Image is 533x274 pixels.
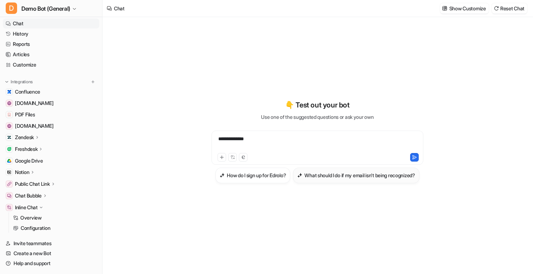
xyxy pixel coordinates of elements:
a: Articles [3,49,99,59]
p: Configuration [21,225,50,232]
img: www.airbnb.com [7,124,11,128]
a: Reports [3,39,99,49]
span: Google Drive [15,157,43,164]
p: Notion [15,169,29,176]
a: Configuration [10,223,99,233]
a: www.airbnb.com[DOMAIN_NAME] [3,121,99,131]
p: Public Chat Link [15,180,50,188]
a: www.atlassian.com[DOMAIN_NAME] [3,98,99,108]
img: Notion [7,170,11,174]
img: Confluence [7,90,11,94]
img: reset [494,6,499,11]
img: Public Chat Link [7,182,11,186]
img: What should I do if my email isn't being recognized? [297,173,302,178]
div: Chat [114,5,125,12]
button: How do I sign up for Edrolo?How do I sign up for Edrolo? [215,168,290,183]
a: Chat [3,19,99,28]
span: Demo Bot (General) [21,4,70,14]
h3: How do I sign up for Edrolo? [227,172,286,179]
a: PDF FilesPDF Files [3,110,99,120]
span: Confluence [15,88,40,95]
img: Inline Chat [7,205,11,210]
img: expand menu [4,79,9,84]
p: Zendesk [15,134,34,141]
span: D [6,2,17,14]
a: Overview [10,213,99,223]
button: Show Customize [440,3,489,14]
p: Show Customize [449,5,486,12]
img: menu_add.svg [90,79,95,84]
img: How do I sign up for Edrolo? [220,173,225,178]
button: Integrations [3,78,35,85]
a: Help and support [3,258,99,268]
img: Zendesk [7,135,11,139]
img: Chat Bubble [7,194,11,198]
span: [DOMAIN_NAME] [15,122,53,130]
a: Customize [3,60,99,70]
p: 👇 Test out your bot [285,100,349,110]
a: Create a new Bot [3,248,99,258]
a: Invite teammates [3,238,99,248]
p: Inline Chat [15,204,38,211]
p: Integrations [11,79,33,85]
span: [DOMAIN_NAME] [15,100,53,107]
a: History [3,29,99,39]
a: ConfluenceConfluence [3,87,99,97]
h3: What should I do if my email isn't being recognized? [304,172,415,179]
p: Freshdesk [15,146,37,153]
button: What should I do if my email isn't being recognized?What should I do if my email isn't being reco... [293,168,419,183]
img: Freshdesk [7,147,11,151]
button: Reset Chat [492,3,527,14]
a: Google DriveGoogle Drive [3,156,99,166]
img: Google Drive [7,159,11,163]
img: customize [442,6,447,11]
p: Use one of the suggested questions or ask your own [261,113,373,121]
p: Chat Bubble [15,192,42,199]
p: Overview [20,214,42,221]
img: www.atlassian.com [7,101,11,105]
img: PDF Files [7,112,11,117]
span: PDF Files [15,111,35,118]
